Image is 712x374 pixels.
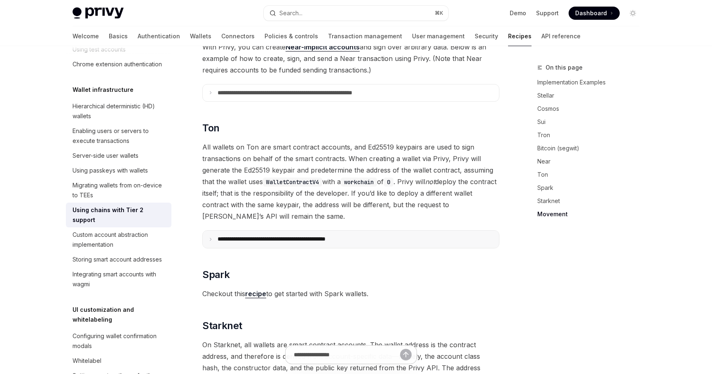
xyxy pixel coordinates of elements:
span: Starknet [202,319,242,332]
a: Wallets [190,26,211,46]
span: Dashboard [575,9,607,17]
a: Hierarchical deterministic (HD) wallets [66,99,171,124]
a: Support [536,9,559,17]
a: Custom account abstraction implementation [66,227,171,252]
span: With Privy, you can create and sign over arbitrary data. Below is an example of how to create, si... [202,41,499,76]
span: On this page [546,63,583,72]
img: light logo [73,7,124,19]
span: ⌘ K [435,10,443,16]
a: Using chains with Tier 2 support [66,203,171,227]
a: Implementation Examples [537,76,646,89]
code: 0 [384,178,393,187]
span: All wallets on Ton are smart contract accounts, and Ed25519 keypairs are used to sign transaction... [202,141,499,222]
a: Spark [537,181,646,194]
a: API reference [541,26,581,46]
a: Near-implicit accounts [286,43,360,51]
a: Stellar [537,89,646,102]
a: Bitcoin (segwit) [537,142,646,155]
button: Toggle dark mode [626,7,639,20]
span: Spark [202,268,230,281]
a: Policies & controls [265,26,318,46]
a: Authentication [138,26,180,46]
div: Integrating smart accounts with wagmi [73,269,166,289]
a: Migrating wallets from on-device to TEEs [66,178,171,203]
a: recipe [245,290,266,298]
a: Sui [537,115,646,129]
span: Ton [202,122,219,135]
div: Hierarchical deterministic (HD) wallets [73,101,166,121]
a: Tron [537,129,646,142]
a: Security [475,26,498,46]
div: Chrome extension authentication [73,59,162,69]
a: Demo [510,9,526,17]
div: Configuring wallet confirmation modals [73,331,166,351]
a: Integrating smart accounts with wagmi [66,267,171,292]
a: Configuring wallet confirmation modals [66,329,171,353]
code: WalletContractV4 [263,178,322,187]
div: Custom account abstraction implementation [73,230,166,250]
code: workchain [341,178,377,187]
div: Whitelabel [73,356,101,366]
a: Dashboard [569,7,620,20]
a: Storing smart account addresses [66,252,171,267]
a: Using passkeys with wallets [66,163,171,178]
div: Using passkeys with wallets [73,166,148,175]
em: not [425,178,435,186]
div: Search... [279,8,302,18]
a: Cosmos [537,102,646,115]
a: Chrome extension authentication [66,57,171,72]
div: Migrating wallets from on-device to TEEs [73,180,166,200]
a: Welcome [73,26,99,46]
button: Send message [400,349,412,360]
div: Storing smart account addresses [73,255,162,264]
a: Starknet [537,194,646,208]
div: Using chains with Tier 2 support [73,205,166,225]
a: Enabling users or servers to execute transactions [66,124,171,148]
a: Movement [537,208,646,221]
a: Recipes [508,26,532,46]
a: Server-side user wallets [66,148,171,163]
div: Enabling users or servers to execute transactions [73,126,166,146]
div: Server-side user wallets [73,151,138,161]
a: Basics [109,26,128,46]
a: Connectors [221,26,255,46]
a: Near [537,155,646,168]
a: Ton [537,168,646,181]
a: User management [412,26,465,46]
h5: Wallet infrastructure [73,85,133,95]
h5: UI customization and whitelabeling [73,305,171,325]
a: Whitelabel [66,353,171,368]
span: Checkout this to get started with Spark wallets. [202,288,499,299]
button: Search...⌘K [264,6,448,21]
a: Transaction management [328,26,402,46]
